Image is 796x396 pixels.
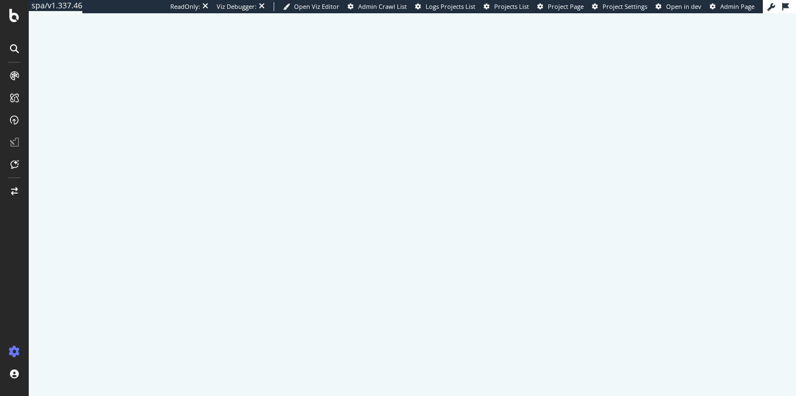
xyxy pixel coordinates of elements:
span: Open Viz Editor [294,2,339,11]
span: Open in dev [666,2,701,11]
a: Projects List [484,2,529,11]
span: Projects List [494,2,529,11]
div: Viz Debugger: [217,2,256,11]
span: Project Page [548,2,584,11]
span: Project Settings [603,2,647,11]
a: Logs Projects List [415,2,475,11]
div: animation [373,176,452,216]
span: Admin Crawl List [358,2,407,11]
span: Logs Projects List [426,2,475,11]
a: Admin Crawl List [348,2,407,11]
div: ReadOnly: [170,2,200,11]
a: Project Page [537,2,584,11]
span: Admin Page [720,2,755,11]
a: Admin Page [710,2,755,11]
a: Open in dev [656,2,701,11]
a: Project Settings [592,2,647,11]
a: Open Viz Editor [283,2,339,11]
